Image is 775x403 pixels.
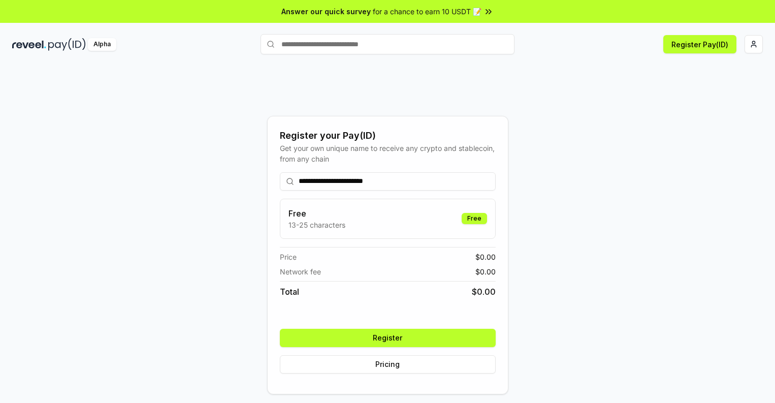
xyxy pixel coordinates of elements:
[373,6,481,17] span: for a chance to earn 10 USDT 📝
[472,286,496,298] span: $ 0.00
[280,266,321,277] span: Network fee
[280,355,496,374] button: Pricing
[288,207,345,220] h3: Free
[462,213,487,224] div: Free
[280,143,496,164] div: Get your own unique name to receive any crypto and stablecoin, from any chain
[48,38,86,51] img: pay_id
[88,38,116,51] div: Alpha
[475,266,496,277] span: $ 0.00
[12,38,46,51] img: reveel_dark
[280,252,297,262] span: Price
[288,220,345,230] p: 13-25 characters
[280,329,496,347] button: Register
[475,252,496,262] span: $ 0.00
[663,35,736,53] button: Register Pay(ID)
[280,286,299,298] span: Total
[281,6,371,17] span: Answer our quick survey
[280,129,496,143] div: Register your Pay(ID)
